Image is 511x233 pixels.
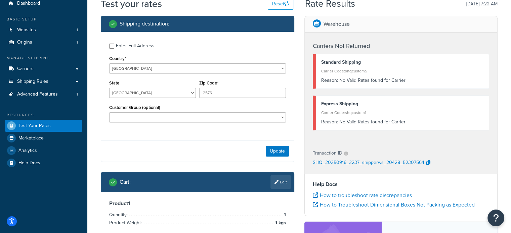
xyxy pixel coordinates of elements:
a: Carriers [5,63,82,75]
span: Reason: [321,77,338,84]
span: 1 [77,27,78,33]
span: Advanced Features [17,92,58,97]
span: 1 [77,92,78,97]
div: Standard Shipping [321,58,484,67]
li: Origins [5,36,82,49]
li: Advanced Features [5,88,82,101]
a: Help Docs [5,157,82,169]
span: Help Docs [18,160,40,166]
span: Marketplace [18,135,44,141]
h4: Help Docs [313,180,489,188]
a: Marketplace [5,132,82,144]
span: Quantity: [109,211,129,218]
span: Carriers [17,66,34,72]
h2: Shipping destination : [120,21,169,27]
a: Shipping Rules [5,75,82,88]
label: Country* [109,56,126,61]
div: Basic Setup [5,16,82,22]
label: Customer Group (optional) [109,105,160,110]
li: Websites [5,24,82,36]
span: Analytics [18,148,37,154]
div: Manage Shipping [5,55,82,61]
div: Resources [5,112,82,118]
a: Test Your Rates [5,120,82,132]
div: No Valid Rates found for Carrier [321,76,484,85]
span: Dashboard [17,1,40,6]
a: Origins1 [5,36,82,49]
a: Websites1 [5,24,82,36]
span: Test Your Rates [18,123,51,129]
h3: Product 1 [109,200,286,207]
input: Enter Full Address [109,44,114,49]
a: Advanced Features1 [5,88,82,101]
div: Express Shipping [321,99,484,109]
label: State [109,80,119,85]
button: Open Resource Center [487,210,504,226]
a: How to Troubleshoot Dimensional Boxes Not Packing as Expected [313,201,475,209]
button: Update [266,146,289,157]
p: Transaction ID [313,149,342,158]
a: Analytics [5,144,82,157]
span: Shipping Rules [17,79,48,84]
p: SHQ_20250916_2237_shipperws_20428_52307564 [313,158,424,168]
span: 1 [77,40,78,45]
p: Warehouse [324,19,350,29]
label: Zip Code* [199,80,218,85]
div: No Valid Rates found for Carrier [321,117,484,127]
span: Product Weight: [109,219,143,226]
span: 1 [282,211,286,219]
span: Websites [17,27,36,33]
div: Enter Full Address [116,41,155,51]
h2: Cart : [120,179,131,185]
div: Carrier Code: shqcustom1 [321,108,484,117]
h4: Carriers Not Returned [313,42,489,51]
a: Edit [270,175,291,189]
span: 1 kgs [273,219,286,227]
a: How to troubleshoot rate discrepancies [313,191,412,199]
span: Origins [17,40,32,45]
div: Carrier Code: shqcustom5 [321,66,484,76]
span: Reason: [321,118,338,125]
